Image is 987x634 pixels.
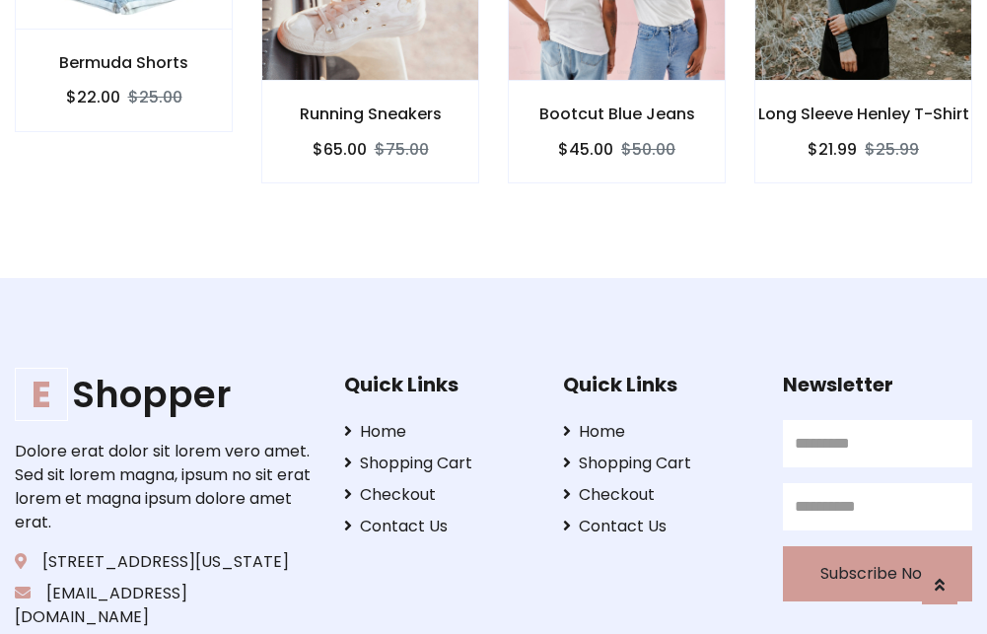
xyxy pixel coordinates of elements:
[563,420,752,444] a: Home
[808,140,857,159] h6: $21.99
[621,138,675,161] del: $50.00
[15,368,68,421] span: E
[16,53,232,72] h6: Bermuda Shorts
[66,88,120,106] h6: $22.00
[783,546,972,601] button: Subscribe Now
[15,440,314,534] p: Dolore erat dolor sit lorem vero amet. Sed sit lorem magna, ipsum no sit erat lorem et magna ipsu...
[563,373,752,396] h5: Quick Links
[755,105,971,123] h6: Long Sleeve Henley T-Shirt
[563,515,752,538] a: Contact Us
[344,373,533,396] h5: Quick Links
[128,86,182,108] del: $25.00
[509,105,725,123] h6: Bootcut Blue Jeans
[563,452,752,475] a: Shopping Cart
[344,483,533,507] a: Checkout
[558,140,613,159] h6: $45.00
[563,483,752,507] a: Checkout
[262,105,478,123] h6: Running Sneakers
[313,140,367,159] h6: $65.00
[344,452,533,475] a: Shopping Cart
[15,373,314,416] a: EShopper
[783,373,972,396] h5: Newsletter
[15,550,314,574] p: [STREET_ADDRESS][US_STATE]
[865,138,919,161] del: $25.99
[15,582,314,629] p: [EMAIL_ADDRESS][DOMAIN_NAME]
[15,373,314,416] h1: Shopper
[344,420,533,444] a: Home
[344,515,533,538] a: Contact Us
[375,138,429,161] del: $75.00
